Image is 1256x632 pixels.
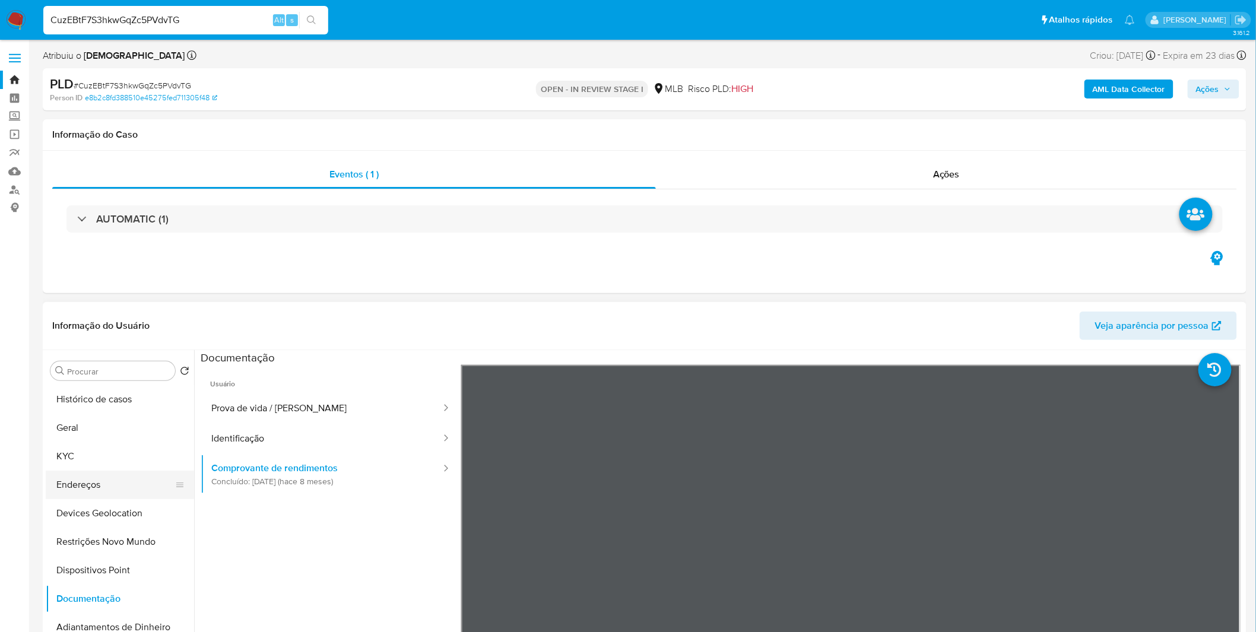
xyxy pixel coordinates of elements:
[329,167,379,181] span: Eventos ( 1 )
[933,167,960,181] span: Ações
[1125,15,1135,25] a: Notificações
[1080,312,1237,340] button: Veja aparência por pessoa
[1196,80,1219,99] span: Ações
[46,385,194,414] button: Histórico de casos
[85,93,217,103] a: e8b2c8fd388510e45275fed711305f48
[46,585,194,613] button: Documentação
[1049,14,1113,26] span: Atalhos rápidos
[81,49,185,62] b: [DEMOGRAPHIC_DATA]
[536,81,648,97] p: OPEN - IN REVIEW STAGE I
[96,212,169,226] h3: AUTOMATIC (1)
[731,82,753,96] span: HIGH
[274,14,284,26] span: Alt
[688,82,753,96] span: Risco PLD:
[1158,47,1161,63] span: -
[180,366,189,379] button: Retornar ao pedido padrão
[52,129,1237,141] h1: Informação do Caso
[1235,14,1247,26] a: Sair
[290,14,294,26] span: s
[52,320,150,332] h1: Informação do Usuário
[46,499,194,528] button: Devices Geolocation
[1188,80,1239,99] button: Ações
[67,366,170,377] input: Procurar
[46,528,194,556] button: Restrições Novo Mundo
[66,205,1223,233] div: AUTOMATIC (1)
[43,12,328,28] input: Pesquise usuários ou casos...
[1084,80,1173,99] button: AML Data Collector
[1163,14,1230,26] p: igor.silva@mercadolivre.com
[50,93,83,103] b: Person ID
[1090,47,1156,63] div: Criou: [DATE]
[46,471,185,499] button: Endereços
[653,82,683,96] div: MLB
[74,80,191,91] span: # CuzEBtF7S3hkwGqZc5PVdvTG
[1093,80,1165,99] b: AML Data Collector
[43,49,185,62] span: Atribuiu o
[46,556,194,585] button: Dispositivos Point
[55,366,65,376] button: Procurar
[1095,312,1209,340] span: Veja aparência por pessoa
[46,414,194,442] button: Geral
[299,12,323,28] button: search-icon
[50,74,74,93] b: PLD
[46,442,194,471] button: KYC
[1163,49,1235,62] span: Expira em 23 dias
